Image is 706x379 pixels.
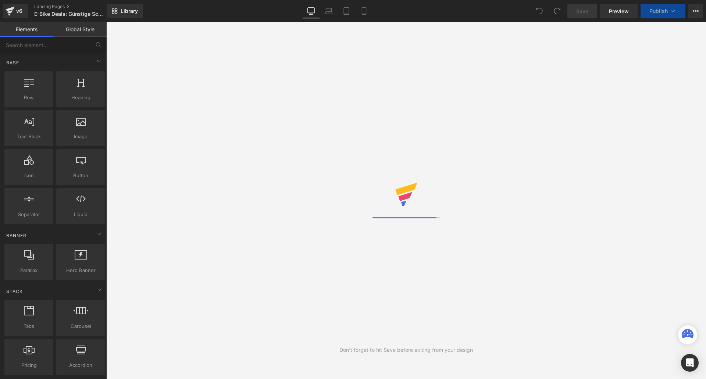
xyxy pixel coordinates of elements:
span: Button [58,172,103,179]
span: Stack [6,288,24,295]
div: Don't forget to hit Save before exiting from your design [339,346,473,354]
a: Landing Pages [34,4,119,10]
span: Library [121,8,138,14]
a: Global Style [53,22,107,37]
a: Laptop [320,4,338,18]
span: Image [58,133,103,140]
a: Preview [600,4,638,18]
a: Tablet [338,4,355,18]
span: Base [6,59,20,66]
div: Open Intercom Messenger [681,354,699,372]
span: Accordion [58,361,103,369]
span: E-Bike Deals: Günstige Schnäppchen im Outlet [34,11,105,17]
span: Banner [6,232,27,239]
span: Publish [649,8,668,14]
a: Desktop [302,4,320,18]
span: Separator [7,211,51,218]
div: v6 [15,6,24,16]
span: Icon [7,172,51,179]
button: Undo [532,4,547,18]
span: Row [7,94,51,101]
a: New Library [107,4,143,18]
a: Mobile [355,4,373,18]
button: Publish [641,4,685,18]
span: Save [576,7,588,15]
button: More [688,4,703,18]
span: Heading [58,94,103,101]
span: Parallax [7,267,51,274]
button: Redo [550,4,564,18]
span: Carousel [58,322,103,330]
span: Preview [609,7,629,15]
span: Tabs [7,322,51,330]
span: Liquid [58,211,103,218]
span: Hero Banner [58,267,103,274]
span: Pricing [7,361,51,369]
a: v6 [3,4,28,18]
span: Text Block [7,133,51,140]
